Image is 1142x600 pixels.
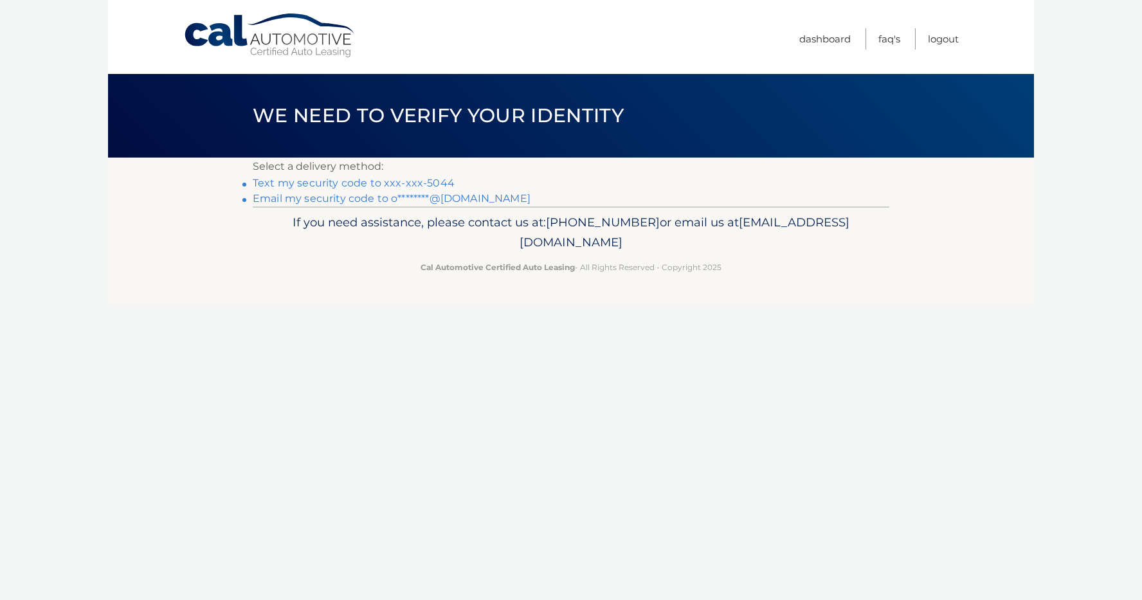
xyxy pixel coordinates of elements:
a: Text my security code to xxx-xxx-5044 [253,177,455,189]
p: Select a delivery method: [253,158,889,176]
a: Dashboard [799,28,851,50]
p: - All Rights Reserved - Copyright 2025 [261,260,881,274]
a: FAQ's [878,28,900,50]
span: We need to verify your identity [253,104,624,127]
a: Cal Automotive [183,13,357,59]
p: If you need assistance, please contact us at: or email us at [261,212,881,253]
a: Logout [928,28,959,50]
span: [PHONE_NUMBER] [546,215,660,230]
strong: Cal Automotive Certified Auto Leasing [421,262,575,272]
a: Email my security code to o********@[DOMAIN_NAME] [253,192,530,205]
